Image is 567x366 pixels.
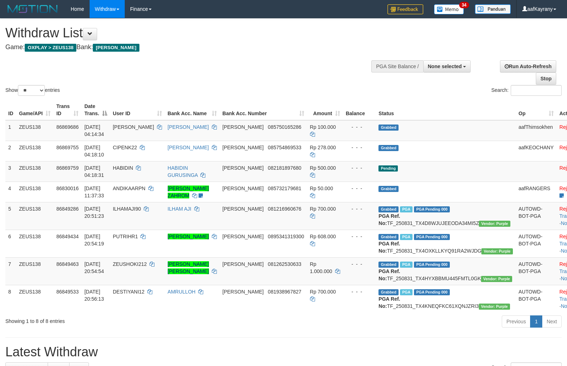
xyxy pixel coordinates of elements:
span: PGA Pending [414,206,450,212]
span: ILHAMAJI90 [113,206,141,212]
span: Vendor URL: https://trx4.1velocity.biz [481,276,512,282]
span: [PERSON_NAME] [113,124,154,130]
div: - - - [346,123,373,131]
td: AUTOWD-BOT-PGA [516,230,557,257]
div: - - - [346,164,373,172]
td: aafRANGERS [516,182,557,202]
label: Search: [491,85,562,96]
td: ZEUS138 [16,120,53,141]
span: DESTIYANI12 [113,289,144,295]
span: Grabbed [378,206,399,212]
a: Previous [502,315,530,328]
span: Grabbed [378,262,399,268]
td: 2 [5,141,16,161]
span: CIPENK22 [113,145,137,150]
th: User ID: activate to sort column ascending [110,100,165,120]
span: None selected [428,64,462,69]
span: Marked by aafRornrotha [400,206,413,212]
span: Rp 1.000.000 [310,261,332,274]
span: [PERSON_NAME] [223,261,264,267]
span: Marked by aafRornrotha [400,234,413,240]
div: - - - [346,185,373,192]
span: Copy 085754869533 to clipboard [268,145,301,150]
span: [PERSON_NAME] [223,124,264,130]
div: Showing 1 to 8 of 8 entries [5,315,231,325]
span: PUTRIHR1 [113,234,138,239]
a: [PERSON_NAME] ZAHROM [168,186,209,198]
a: [PERSON_NAME] [168,234,209,239]
span: 86849533 [56,289,78,295]
span: 86849463 [56,261,78,267]
span: [PERSON_NAME] [223,186,264,191]
a: 1 [530,315,542,328]
th: Date Trans.: activate to sort column descending [81,100,110,120]
span: [DATE] 11:37:33 [84,186,104,198]
span: 86869759 [56,165,78,171]
span: [PERSON_NAME] [223,165,264,171]
h1: Latest Withdraw [5,345,562,359]
td: TF_250831_TX4OXKLLKYQ91RA2WJDG [376,230,515,257]
td: ZEUS138 [16,230,53,257]
td: TF_250831_TX4HYXBBMU445FMTL0GK [376,257,515,285]
span: PGA Pending [414,289,450,295]
th: Trans ID: activate to sort column ascending [53,100,81,120]
th: Game/API: activate to sort column ascending [16,100,53,120]
td: ZEUS138 [16,257,53,285]
h4: Game: Bank: [5,44,371,51]
span: 86849434 [56,234,78,239]
div: - - - [346,144,373,151]
td: 7 [5,257,16,285]
div: - - - [346,205,373,212]
span: Copy 0895341319300 to clipboard [268,234,304,239]
td: 1 [5,120,16,141]
span: [DATE] 20:51:23 [84,206,104,219]
span: Grabbed [378,289,399,295]
span: OXPLAY > ZEUS138 [25,44,76,52]
button: None selected [423,60,471,72]
span: [PERSON_NAME] [93,44,139,52]
span: Marked by aafRornrotha [400,289,413,295]
td: ZEUS138 [16,161,53,182]
span: ZEUSHOKI212 [113,261,147,267]
span: Rp 278.000 [310,145,336,150]
span: Copy 081938967827 to clipboard [268,289,301,295]
span: Pending [378,165,398,172]
td: TF_250831_TX4D8WJUJEEODA34MI5Z [376,202,515,230]
td: ZEUS138 [16,182,53,202]
td: 4 [5,182,16,202]
b: PGA Ref. No: [378,268,400,281]
span: ANDIKAARPN [113,186,146,191]
span: 86830016 [56,186,78,191]
span: Copy 085750165286 to clipboard [268,124,301,130]
span: Copy 082181897680 to clipboard [268,165,301,171]
a: Stop [536,72,556,85]
span: Grabbed [378,145,399,151]
span: [PERSON_NAME] [223,234,264,239]
span: Grabbed [378,186,399,192]
div: - - - [346,261,373,268]
b: PGA Ref. No: [378,296,400,309]
td: TF_250831_TX4KNEQFKC61XQNJZRI3 [376,285,515,313]
th: Bank Acc. Name: activate to sort column ascending [165,100,220,120]
a: HABIDIN GURUSINGA [168,165,198,178]
th: Amount: activate to sort column ascending [307,100,343,120]
span: 86849286 [56,206,78,212]
img: Button%20Memo.svg [434,4,464,14]
a: [PERSON_NAME] [168,124,209,130]
td: aafThimsokhen [516,120,557,141]
span: [PERSON_NAME] [223,289,264,295]
a: Next [542,315,562,328]
div: PGA Site Balance / [371,60,423,72]
th: Op: activate to sort column ascending [516,100,557,120]
td: ZEUS138 [16,285,53,313]
a: [PERSON_NAME] [168,145,209,150]
span: Rp 608.000 [310,234,336,239]
span: Rp 700.000 [310,206,336,212]
td: ZEUS138 [16,202,53,230]
img: MOTION_logo.png [5,4,60,14]
td: 5 [5,202,16,230]
b: PGA Ref. No: [378,241,400,254]
span: [DATE] 20:56:13 [84,289,104,302]
span: [DATE] 20:54:19 [84,234,104,247]
img: panduan.png [475,4,511,14]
